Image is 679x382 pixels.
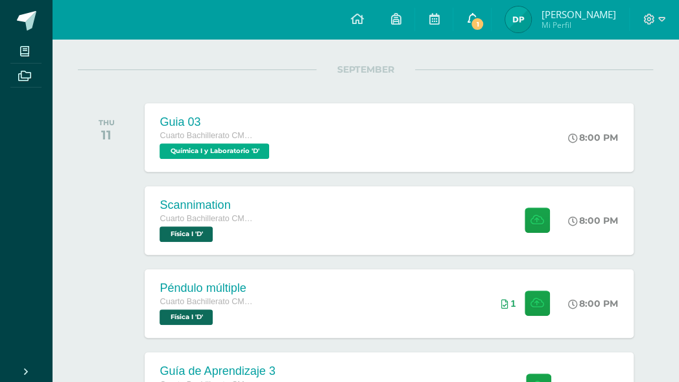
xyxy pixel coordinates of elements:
div: 8:00 PM [568,132,618,143]
img: 815b63cdd82b759088549b83563f60d9.png [505,6,531,32]
span: Cuarto Bachillerato CMP Bachillerato en CCLL con Orientación en Computación [160,297,257,306]
span: [PERSON_NAME] [541,8,615,21]
span: Física I 'D' [160,226,213,242]
div: Péndulo múltiple [160,281,257,295]
span: Física I 'D' [160,309,213,325]
span: Mi Perfil [541,19,615,30]
span: Cuarto Bachillerato CMP Bachillerato en CCLL con Orientación en Computación [160,131,257,140]
div: 8:00 PM [568,298,618,309]
div: Scannimation [160,198,257,212]
span: SEPTEMBER [316,64,415,75]
div: 11 [99,127,115,143]
div: THU [99,118,115,127]
div: Guia 03 [160,115,272,129]
div: Guía de Aprendizaje 3 [160,364,275,378]
span: 1 [470,17,484,31]
div: 8:00 PM [568,215,618,226]
span: Cuarto Bachillerato CMP Bachillerato en CCLL con Orientación en Computación [160,214,257,223]
div: Archivos entregados [501,298,516,309]
span: Química I y Laboratorio 'D' [160,143,269,159]
span: 1 [510,298,516,309]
